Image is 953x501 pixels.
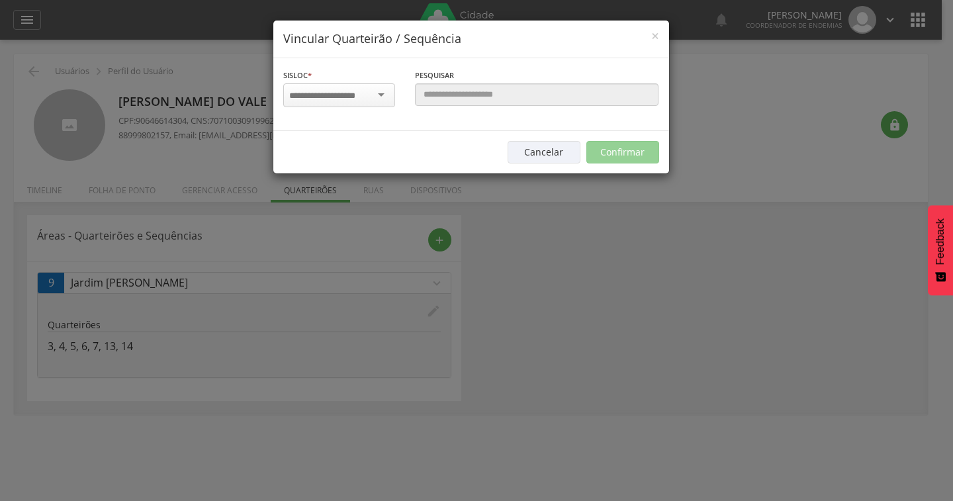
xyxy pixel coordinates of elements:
[415,70,454,80] span: Pesquisar
[508,141,580,163] button: Cancelar
[651,29,659,43] button: Close
[283,30,659,48] h4: Vincular Quarteirão / Sequência
[283,70,308,80] span: Sisloc
[586,141,659,163] button: Confirmar
[934,218,946,265] span: Feedback
[651,26,659,45] span: ×
[928,205,953,295] button: Feedback - Mostrar pesquisa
